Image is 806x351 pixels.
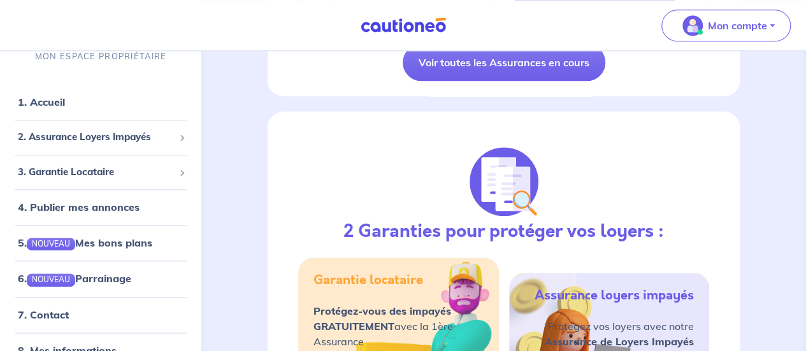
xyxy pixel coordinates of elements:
a: 6.NOUVEAUParrainage [18,272,131,285]
a: 1. Accueil [18,96,65,108]
img: Cautioneo [356,17,451,33]
span: 3. Garantie Locataire [18,165,174,180]
span: 2. Assurance Loyers Impayés [18,130,174,145]
div: 5.NOUVEAUMes bons plans [5,230,196,255]
div: 6.NOUVEAUParrainage [5,266,196,291]
p: Mon compte [708,18,767,33]
div: 3. Garantie Locataire [5,160,196,185]
img: illu_account_valid_menu.svg [682,15,703,36]
img: justif-loupe [470,147,538,216]
a: 5.NOUVEAUMes bons plans [18,236,152,249]
h5: Garantie locataire [313,273,423,288]
a: 4. Publier mes annonces [18,201,140,213]
div: 1. Accueil [5,89,196,115]
a: Voir toutes les Assurances en cours [403,44,605,81]
p: MON ESPACE PROPRIÉTAIRE [35,50,166,62]
div: 7. Contact [5,302,196,327]
strong: Assurance de Loyers Impayés [545,335,694,348]
button: illu_account_valid_menu.svgMon compte [661,10,791,41]
strong: Protégez-vous des impayés GRATUITEMENT [313,304,451,333]
div: 4. Publier mes annonces [5,194,196,220]
h3: 2 Garanties pour protéger vos loyers : [343,221,664,243]
a: 7. Contact [18,308,69,321]
h5: Assurance loyers impayés [535,288,694,303]
div: 2. Assurance Loyers Impayés [5,125,196,150]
